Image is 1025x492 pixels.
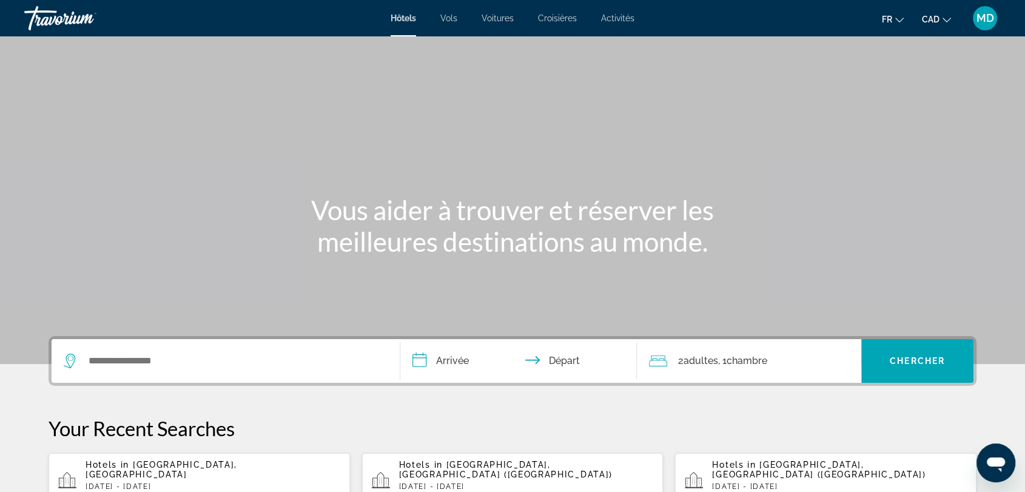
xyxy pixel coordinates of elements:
[601,13,634,23] a: Activités
[922,15,939,24] span: CAD
[976,443,1015,482] iframe: Bouton de lancement de la fenêtre de messagerie
[86,482,340,491] p: [DATE] - [DATE]
[976,12,994,24] span: MD
[482,13,514,23] a: Voitures
[922,10,951,28] button: Change currency
[890,356,945,366] span: Chercher
[86,460,237,479] span: [GEOGRAPHIC_DATA], [GEOGRAPHIC_DATA]
[712,482,967,491] p: [DATE] - [DATE]
[399,460,443,470] span: Hotels in
[882,15,892,24] span: fr
[712,460,926,479] span: [GEOGRAPHIC_DATA], [GEOGRAPHIC_DATA] ([GEOGRAPHIC_DATA])
[399,460,613,479] span: [GEOGRAPHIC_DATA], [GEOGRAPHIC_DATA] ([GEOGRAPHIC_DATA])
[969,5,1001,31] button: User Menu
[861,339,973,383] button: Chercher
[400,339,637,383] button: Check in and out dates
[391,13,416,23] a: Hôtels
[882,10,904,28] button: Change language
[718,352,767,369] span: , 1
[637,339,861,383] button: Travelers: 2 adults, 0 children
[285,194,740,257] h1: Vous aider à trouver et réserver les meilleures destinations au monde.
[49,416,976,440] p: Your Recent Searches
[678,352,718,369] span: 2
[52,339,973,383] div: Search widget
[399,482,654,491] p: [DATE] - [DATE]
[86,460,129,470] span: Hotels in
[538,13,577,23] a: Croisières
[24,2,146,34] a: Travorium
[727,355,767,366] span: Chambre
[712,460,756,470] span: Hotels in
[684,355,718,366] span: Adultes
[440,13,457,23] a: Vols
